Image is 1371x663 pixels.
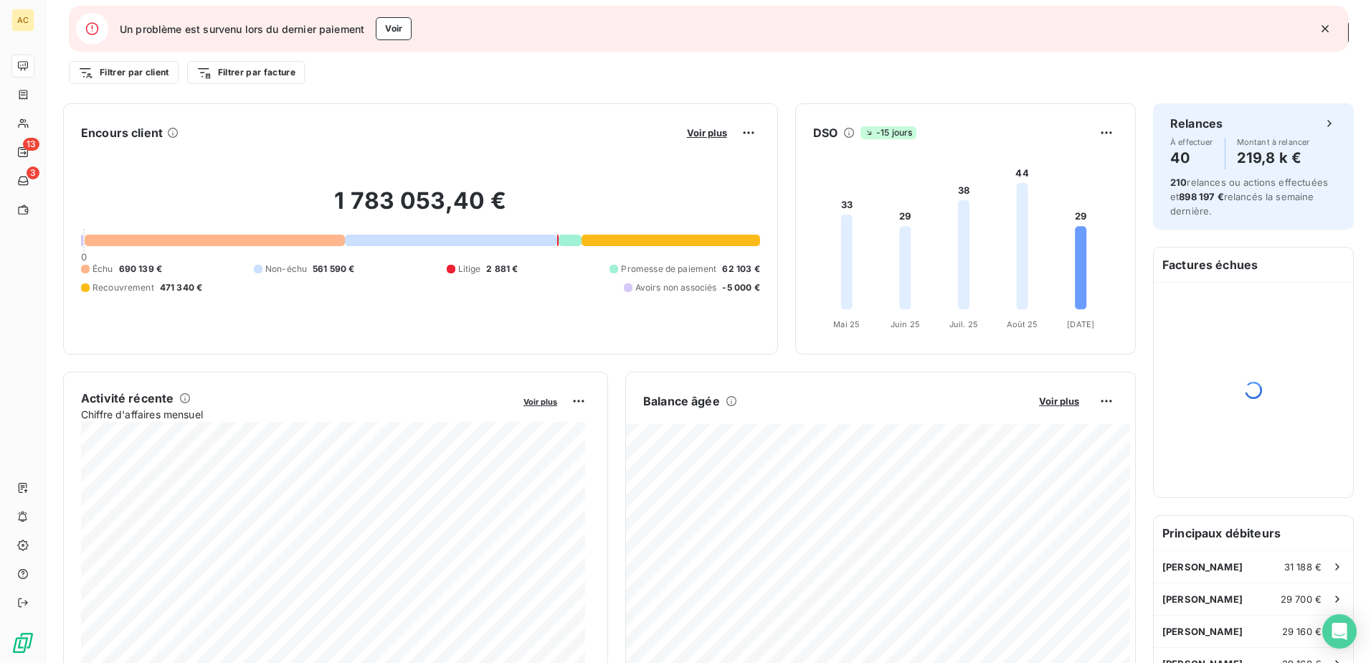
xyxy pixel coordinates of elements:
[722,263,759,276] span: 62 103 €
[1284,561,1322,573] span: 31 188 €
[120,22,364,37] span: Un problème est survenu lors du dernier paiement
[23,138,39,151] span: 13
[11,9,34,32] div: AC
[1035,395,1083,408] button: Voir plus
[891,319,920,329] tspan: Juin 25
[1179,191,1223,202] span: 898 197 €
[860,126,916,139] span: -15 jours
[683,126,731,139] button: Voir plus
[635,281,717,294] span: Avoirs non associés
[119,263,162,276] span: 690 139 €
[833,319,860,329] tspan: Mai 25
[523,397,557,407] span: Voir plus
[1039,395,1079,407] span: Voir plus
[643,392,720,410] h6: Balance âgée
[187,61,305,84] button: Filtrer par facture
[376,17,412,40] button: Voir
[1154,516,1353,550] h6: Principaux débiteurs
[458,263,481,276] span: Litige
[27,166,39,179] span: 3
[687,127,727,138] span: Voir plus
[1170,146,1213,169] h4: 40
[81,187,760,230] h2: 1 783 053,40 €
[81,407,513,422] span: Chiffre d'affaires mensuel
[1237,138,1310,146] span: Montant à relancer
[265,263,307,276] span: Non-échu
[519,395,561,408] button: Voir plus
[1067,319,1094,329] tspan: [DATE]
[69,61,179,84] button: Filtrer par client
[1154,248,1353,282] h6: Factures échues
[1322,614,1357,649] div: Open Intercom Messenger
[1237,146,1310,169] h4: 219,8 k €
[160,281,202,294] span: 471 340 €
[1162,593,1243,605] span: [PERSON_NAME]
[92,263,113,276] span: Échu
[1281,593,1322,605] span: 29 700 €
[1162,561,1243,573] span: [PERSON_NAME]
[1170,177,1328,217] span: relances ou actions effectuées et relancés la semaine dernière.
[486,263,518,276] span: 2 881 €
[313,263,354,276] span: 561 590 €
[621,263,716,276] span: Promesse de paiement
[92,281,154,294] span: Recouvrement
[1282,626,1322,637] span: 29 160 €
[949,319,978,329] tspan: Juil. 25
[813,124,838,141] h6: DSO
[11,631,34,654] img: Logo LeanPay
[81,124,163,141] h6: Encours client
[1170,115,1223,132] h6: Relances
[81,390,174,407] h6: Activité récente
[1162,626,1243,637] span: [PERSON_NAME]
[1170,138,1213,146] span: À effectuer
[1170,177,1187,188] span: 210
[81,251,87,263] span: 0
[1006,319,1038,329] tspan: Août 25
[722,281,759,294] span: -5 000 €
